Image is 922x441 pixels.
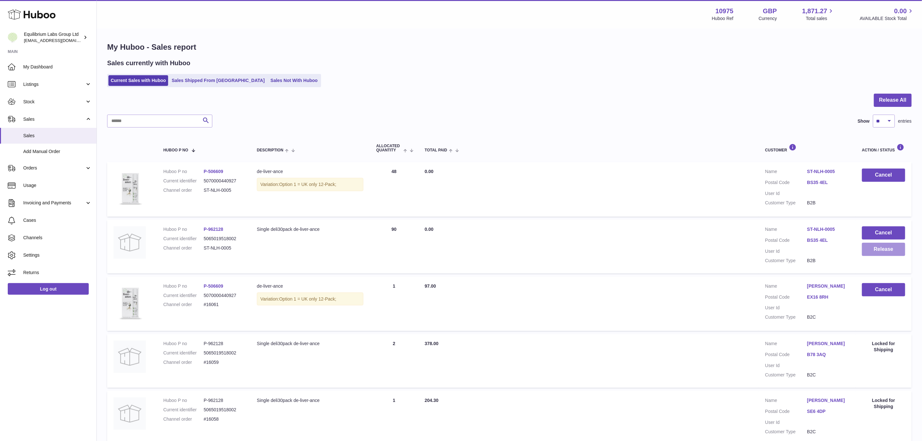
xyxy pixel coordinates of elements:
[257,397,363,404] div: Single deli30pack de-liver-ance
[765,237,807,245] dt: Postal Code
[765,294,807,302] dt: Postal Code
[765,408,807,416] dt: Postal Code
[765,429,807,435] dt: Customer Type
[23,200,85,206] span: Invoicing and Payments
[204,169,223,174] a: P-506609
[257,178,363,191] div: Variation:
[107,42,912,52] h1: My Huboo - Sales report
[807,408,849,415] a: SE6 4DP
[163,292,204,299] dt: Current identifier
[204,227,223,232] a: P-962128
[163,236,204,242] dt: Current identifier
[874,94,912,107] button: Release All
[8,283,89,295] a: Log out
[765,363,807,369] dt: User Id
[257,341,363,347] div: Single deli30pack de-liver-ance
[370,220,418,273] td: 90
[204,283,223,289] a: P-506609
[23,270,92,276] span: Returns
[257,292,363,306] div: Variation:
[204,236,244,242] dd: 5065019518002
[108,75,168,86] a: Current Sales with Huboo
[204,359,244,365] dd: #16059
[765,397,807,405] dt: Name
[862,226,905,240] button: Cancel
[862,243,905,256] button: Release
[370,277,418,331] td: 1
[114,283,146,323] img: 3PackDeliverance_Front.jpg
[257,169,363,175] div: de-liver-ance
[765,341,807,348] dt: Name
[163,178,204,184] dt: Current identifier
[204,292,244,299] dd: 5070000440927
[807,179,849,186] a: BS35 4EL
[163,302,204,308] dt: Channel order
[807,226,849,232] a: ST-NLH-0005
[23,149,92,155] span: Add Manual Order
[23,99,85,105] span: Stock
[807,294,849,300] a: EX16 8RH
[425,398,439,403] span: 204.30
[862,169,905,182] button: Cancel
[807,352,849,358] a: B78 3AQ
[765,190,807,197] dt: User Id
[24,31,82,44] div: Equilibrium Labs Group Ltd
[765,372,807,378] dt: Customer Type
[759,15,777,22] div: Currency
[204,416,244,422] dd: #16058
[107,59,190,67] h2: Sales currently with Huboo
[765,419,807,426] dt: User Id
[715,7,734,15] strong: 10975
[765,283,807,291] dt: Name
[425,227,433,232] span: 0.00
[860,15,914,22] span: AVAILABLE Stock Total
[807,314,849,320] dd: B2C
[860,7,914,22] a: 0.00 AVAILABLE Stock Total
[898,118,912,124] span: entries
[862,283,905,296] button: Cancel
[204,187,244,193] dd: ST-NLH-0005
[23,133,92,139] span: Sales
[163,407,204,413] dt: Current identifier
[163,359,204,365] dt: Channel order
[163,397,204,404] dt: Huboo P no
[163,148,188,152] span: Huboo P no
[370,334,418,388] td: 2
[425,148,447,152] span: Total paid
[8,33,17,42] img: internalAdmin-10975@internal.huboo.com
[23,165,85,171] span: Orders
[169,75,267,86] a: Sales Shipped From [GEOGRAPHIC_DATA]
[425,341,439,346] span: 378.00
[268,75,320,86] a: Sales Not With Huboo
[204,350,244,356] dd: 5065019518002
[765,305,807,311] dt: User Id
[763,7,777,15] strong: GBP
[806,15,835,22] span: Total sales
[712,15,734,22] div: Huboo Ref
[23,116,85,122] span: Sales
[257,148,283,152] span: Description
[807,283,849,289] a: [PERSON_NAME]
[425,169,433,174] span: 0.00
[163,350,204,356] dt: Current identifier
[370,162,418,217] td: 48
[163,341,204,347] dt: Huboo P no
[23,252,92,258] span: Settings
[23,235,92,241] span: Channels
[802,7,827,15] span: 1,871.27
[765,226,807,234] dt: Name
[765,248,807,254] dt: User Id
[204,341,244,347] dd: P-962128
[163,416,204,422] dt: Channel order
[425,283,436,289] span: 97.00
[204,178,244,184] dd: 5070000440927
[163,169,204,175] dt: Huboo P no
[765,169,807,176] dt: Name
[257,283,363,289] div: de-liver-ance
[807,397,849,404] a: [PERSON_NAME]
[765,258,807,264] dt: Customer Type
[163,283,204,289] dt: Huboo P no
[163,245,204,251] dt: Channel order
[862,397,905,410] div: Locked for Shipping
[163,187,204,193] dt: Channel order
